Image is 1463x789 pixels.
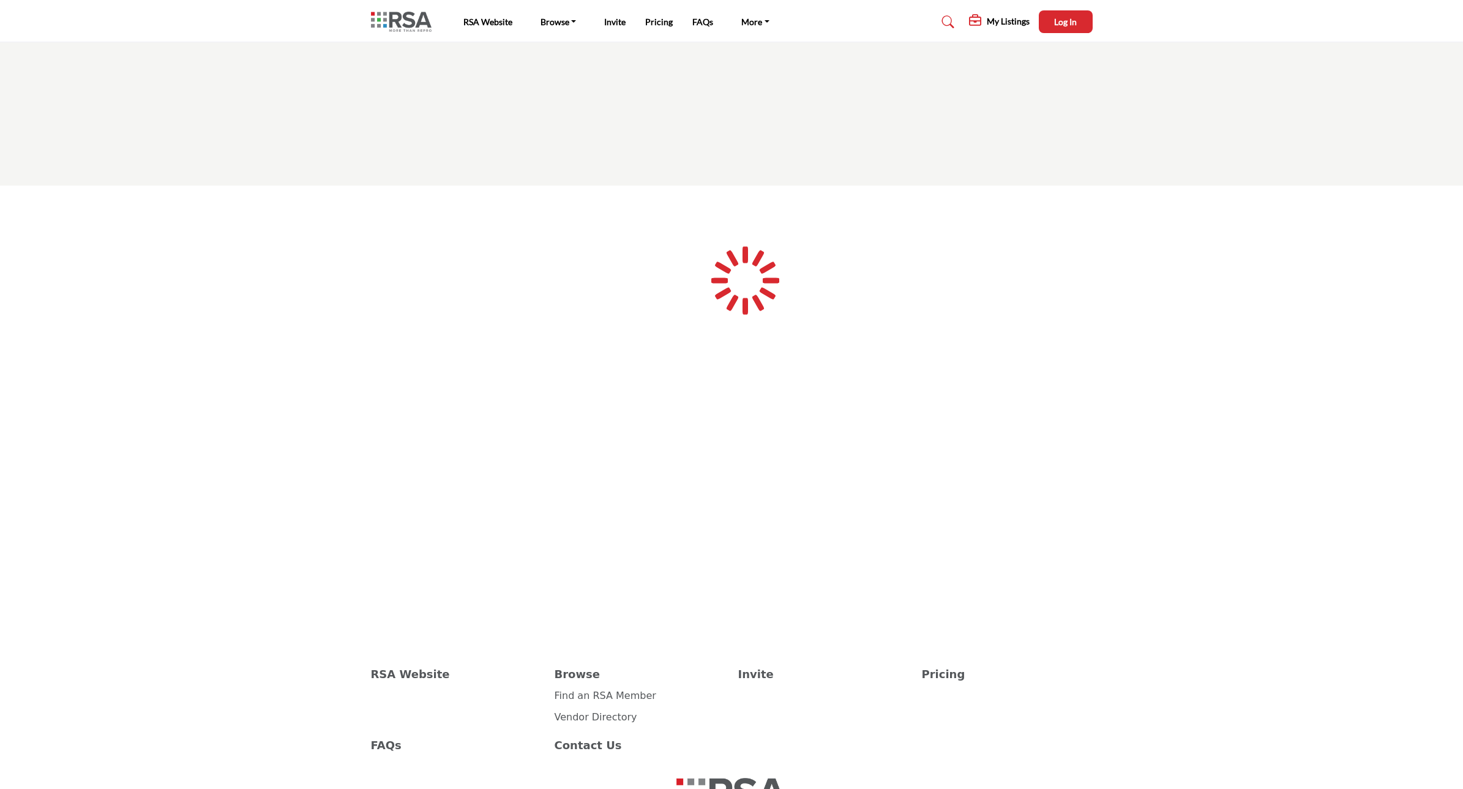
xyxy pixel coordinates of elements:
[555,737,725,753] a: Contact Us
[645,17,673,27] a: Pricing
[463,17,512,27] a: RSA Website
[692,17,713,27] a: FAQs
[604,17,626,27] a: Invite
[1054,17,1077,27] span: Log In
[555,711,637,723] a: Vendor Directory
[555,690,656,701] a: Find an RSA Member
[1039,10,1093,33] button: Log In
[532,13,585,31] a: Browse
[733,13,778,31] a: More
[371,666,542,682] a: RSA Website
[371,12,438,32] img: Site Logo
[969,15,1030,29] div: My Listings
[555,666,725,682] a: Browse
[987,16,1030,27] h5: My Listings
[738,666,909,682] a: Invite
[930,12,962,32] a: Search
[371,737,542,753] a: FAQs
[922,666,1093,682] a: Pricing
